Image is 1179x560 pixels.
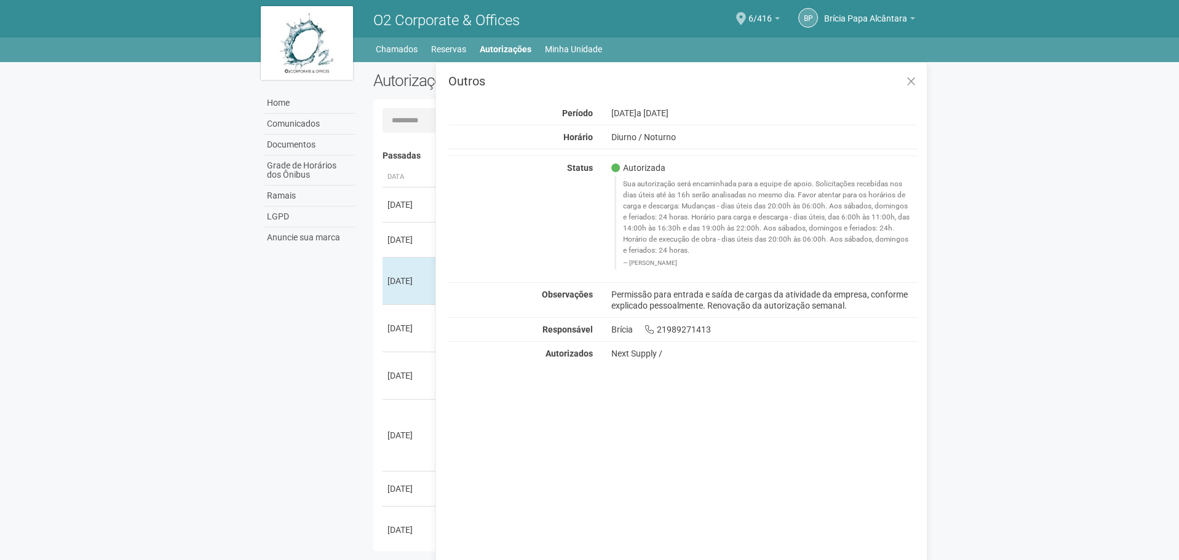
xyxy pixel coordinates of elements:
a: Chamados [376,41,418,58]
a: Autorizações [480,41,531,58]
strong: Horário [563,132,593,142]
a: 6/416 [748,15,780,25]
div: [DATE] [387,322,433,334]
span: Autorizada [611,162,665,173]
div: [DATE] [387,524,433,536]
div: [DATE] [387,234,433,246]
a: Minha Unidade [545,41,602,58]
span: O2 Corporate & Offices [373,12,520,29]
div: Brícia 21989271413 [602,324,927,335]
a: Grade de Horários dos Ônibus [264,156,355,186]
strong: Status [567,163,593,173]
div: [DATE] [387,199,433,211]
a: Home [264,93,355,114]
strong: Autorizados [546,349,593,358]
a: BP [798,8,818,28]
a: LGPD [264,207,355,227]
strong: Período [562,108,593,118]
a: Reservas [431,41,466,58]
h4: Passadas [383,151,910,160]
div: [DATE] [602,108,927,119]
h2: Autorizações [373,71,637,90]
h3: Outros [448,75,918,87]
div: [DATE] [387,369,433,382]
span: a [DATE] [637,108,669,118]
div: Next Supply / [611,348,918,359]
div: [DATE] [387,483,433,495]
div: [DATE] [387,429,433,441]
a: Brícia Papa Alcântara [824,15,915,25]
footer: [PERSON_NAME] [623,259,911,267]
strong: Responsável [542,325,593,334]
div: Diurno / Noturno [602,132,927,143]
img: logo.jpg [261,6,353,80]
a: Anuncie sua marca [264,227,355,248]
span: Brícia Papa Alcântara [824,2,907,23]
blockquote: Sua autorização será encaminhada para a equipe de apoio. Solicitações recebidas nos dias úteis at... [614,176,918,269]
a: Documentos [264,135,355,156]
div: [DATE] [387,275,433,287]
th: Data [383,167,438,187]
a: Ramais [264,186,355,207]
div: Permissão para entrada e saída de cargas da atividade da empresa, conforme explicado pessoalmente... [602,289,927,311]
strong: Observações [542,290,593,299]
a: Comunicados [264,114,355,135]
span: 6/416 [748,2,772,23]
